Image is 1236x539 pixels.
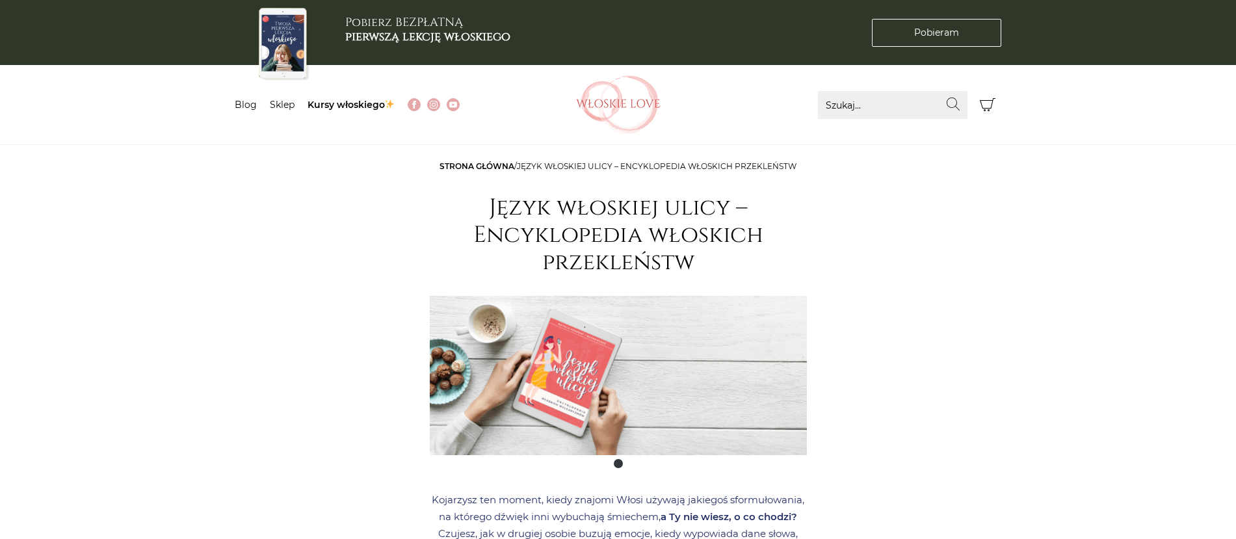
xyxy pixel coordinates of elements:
[818,91,967,119] input: Szukaj...
[385,99,394,109] img: ✨
[430,194,807,276] h1: Język włoskiej ulicy – Encyklopedia włoskich przekleństw
[914,26,959,40] span: Pobieram
[440,161,796,171] span: /
[974,91,1002,119] button: Koszyk
[517,161,796,171] span: Język włoskiej ulicy – Encyklopedia włoskich przekleństw
[576,75,661,134] img: Włoskielove
[235,99,257,111] a: Blog
[308,99,395,111] a: Kursy włoskiego
[872,19,1001,47] a: Pobieram
[440,161,514,171] a: Strona główna
[345,16,510,44] h3: Pobierz BEZPŁATNĄ
[270,99,295,111] a: Sklep
[614,459,623,468] img: ⚫️
[661,510,797,523] strong: a Ty nie wiesz, o co chodzi?
[345,29,510,45] b: pierwszą lekcję włoskiego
